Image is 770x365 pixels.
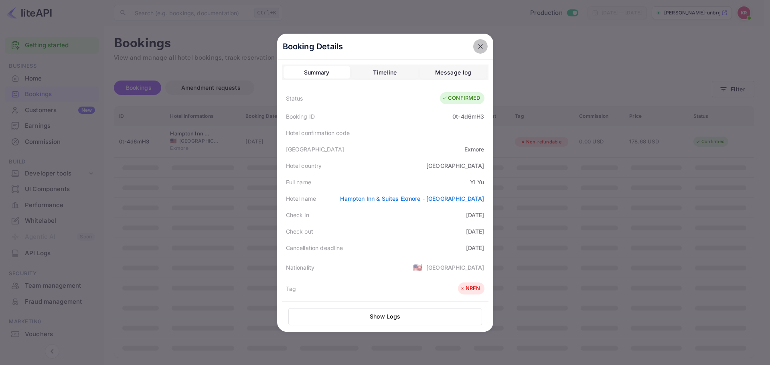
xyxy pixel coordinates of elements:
[286,129,350,137] div: Hotel confirmation code
[283,40,343,52] p: Booking Details
[413,260,422,274] span: United States
[452,112,484,121] div: 0t-4d6mH3
[470,178,484,186] div: YI Yu
[420,66,486,79] button: Message log
[286,161,322,170] div: Hotel country
[286,145,344,153] div: [GEOGRAPHIC_DATA]
[286,284,296,293] div: Tag
[286,244,343,252] div: Cancellation deadline
[460,284,480,292] div: NRFN
[466,227,484,236] div: [DATE]
[352,66,418,79] button: Timeline
[286,263,315,272] div: Nationality
[435,68,471,77] div: Message log
[340,195,484,202] a: Hampton Inn & Suites Exmore - [GEOGRAPHIC_DATA]
[286,227,313,236] div: Check out
[286,112,315,121] div: Booking ID
[464,145,484,153] div: Exmore
[442,94,480,102] div: CONFIRMED
[426,161,484,170] div: [GEOGRAPHIC_DATA]
[466,244,484,252] div: [DATE]
[304,68,330,77] div: Summary
[284,66,350,79] button: Summary
[286,211,309,219] div: Check in
[426,263,484,272] div: [GEOGRAPHIC_DATA]
[473,39,488,54] button: close
[286,94,303,103] div: Status
[466,211,484,219] div: [DATE]
[286,194,316,203] div: Hotel name
[286,178,311,186] div: Full name
[288,308,482,325] button: Show Logs
[373,68,397,77] div: Timeline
